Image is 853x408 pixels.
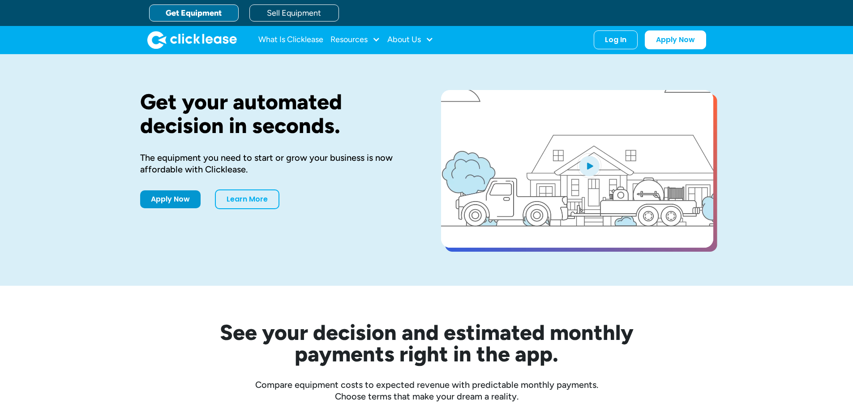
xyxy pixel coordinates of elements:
a: Learn More [215,189,279,209]
a: Get Equipment [149,4,239,21]
div: Compare equipment costs to expected revenue with predictable monthly payments. Choose terms that ... [140,379,713,402]
img: Blue play button logo on a light blue circular background [577,153,601,178]
h1: Get your automated decision in seconds. [140,90,412,137]
a: home [147,31,237,49]
a: Sell Equipment [249,4,339,21]
a: Apply Now [645,30,706,49]
div: Resources [330,31,380,49]
div: Log In [605,35,626,44]
div: The equipment you need to start or grow your business is now affordable with Clicklease. [140,152,412,175]
h2: See your decision and estimated monthly payments right in the app. [176,322,677,365]
a: open lightbox [441,90,713,248]
div: About Us [387,31,433,49]
a: Apply Now [140,190,201,208]
a: What Is Clicklease [258,31,323,49]
img: Clicklease logo [147,31,237,49]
